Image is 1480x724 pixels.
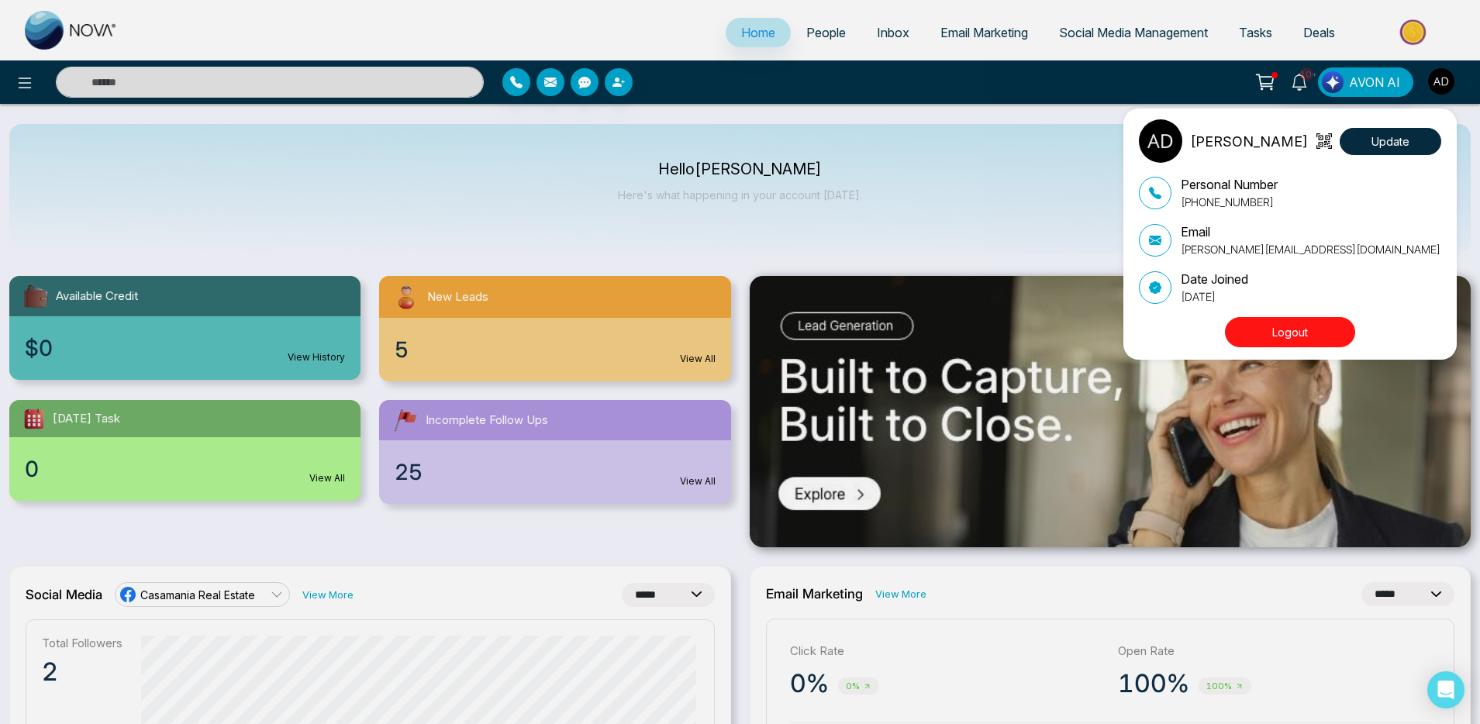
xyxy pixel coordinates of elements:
p: Personal Number [1181,175,1278,194]
p: [PHONE_NUMBER] [1181,194,1278,210]
p: [PERSON_NAME] [1190,131,1308,152]
button: Update [1340,128,1441,155]
p: Email [1181,222,1440,241]
p: [DATE] [1181,288,1248,305]
p: [PERSON_NAME][EMAIL_ADDRESS][DOMAIN_NAME] [1181,241,1440,257]
div: Open Intercom Messenger [1427,671,1464,708]
button: Logout [1225,317,1355,347]
p: Date Joined [1181,270,1248,288]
